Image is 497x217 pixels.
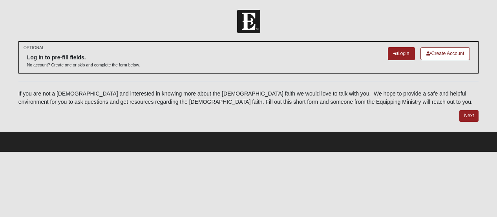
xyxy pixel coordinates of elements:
[27,54,140,61] h6: Log in to pre-fill fields.
[420,47,470,60] a: Create Account
[237,10,260,33] img: Church of Eleven22 Logo
[18,90,479,106] p: If you are not a [DEMOGRAPHIC_DATA] and interested in knowing more about the [DEMOGRAPHIC_DATA] f...
[24,45,44,51] small: OPTIONAL
[388,47,415,60] a: Login
[459,110,479,121] a: Next
[27,62,140,68] p: No account? Create one or skip and complete the form below.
